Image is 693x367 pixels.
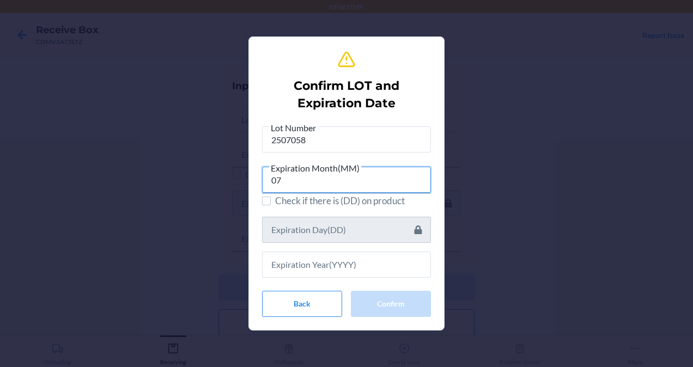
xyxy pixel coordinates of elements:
[269,123,318,133] span: Lot Number
[269,163,361,174] span: Expiration Month(MM)
[262,252,431,278] input: Expiration Year(YYYY)
[266,77,427,112] h2: Confirm LOT and Expiration Date
[262,197,271,205] input: Check if there is (DD) on product
[275,194,431,208] span: Check if there is (DD) on product
[262,126,431,152] input: Lot Number
[351,291,431,317] button: Confirm
[262,291,342,317] button: Back
[262,217,431,243] input: Expiration Day(DD)
[262,167,431,193] input: Expiration Month(MM)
